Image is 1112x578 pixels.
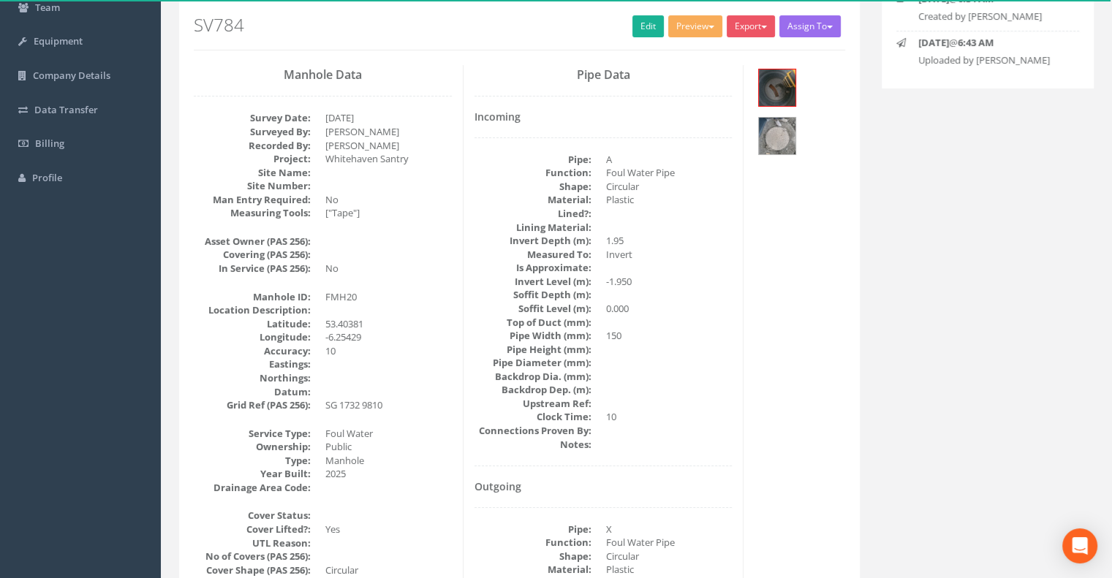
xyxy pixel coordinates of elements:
[606,329,733,343] dd: 150
[325,111,452,125] dd: [DATE]
[194,166,311,180] dt: Site Name:
[194,371,311,385] dt: Northings:
[474,193,591,207] dt: Material:
[194,317,311,331] dt: Latitude:
[606,166,733,180] dd: Foul Water Pipe
[194,398,311,412] dt: Grid Ref (PAS 256):
[474,424,591,438] dt: Connections Proven By:
[474,180,591,194] dt: Shape:
[33,69,110,82] span: Company Details
[474,550,591,563] dt: Shape:
[474,481,733,492] h4: Outgoing
[194,550,311,563] dt: No of Covers (PAS 256):
[474,522,591,536] dt: Pipe:
[474,383,591,397] dt: Backdrop Dep. (m):
[194,454,311,468] dt: Type:
[194,206,311,220] dt: Measuring Tools:
[194,179,311,193] dt: Site Number:
[194,15,845,34] h2: SV784
[325,398,452,412] dd: SG 1732 9810
[606,275,733,289] dd: -1.950
[918,53,1067,67] p: Uploaded by [PERSON_NAME]
[918,36,1067,50] p: @
[474,316,591,330] dt: Top of Duct (mm):
[474,410,591,424] dt: Clock Time:
[606,248,733,262] dd: Invert
[34,34,83,47] span: Equipment
[474,536,591,550] dt: Function:
[325,427,452,441] dd: Foul Water
[194,536,311,550] dt: UTL Reason:
[759,69,795,106] img: 35e5961a-74af-3146-d2e8-6e1c0ad4d9d6_8ae96602-325d-be56-f479-22acb91ffe96_thumb.jpg
[194,344,311,358] dt: Accuracy:
[35,137,64,150] span: Billing
[474,329,591,343] dt: Pipe Width (mm):
[606,302,733,316] dd: 0.000
[325,152,452,166] dd: Whitehaven Santry
[474,302,591,316] dt: Soffit Level (m):
[194,357,311,371] dt: Eastings:
[194,385,311,399] dt: Datum:
[474,356,591,370] dt: Pipe Diameter (mm):
[325,290,452,304] dd: FMH20
[606,193,733,207] dd: Plastic
[194,303,311,317] dt: Location Description:
[194,290,311,304] dt: Manhole ID:
[779,15,841,37] button: Assign To
[325,522,452,536] dd: Yes
[606,563,733,577] dd: Plastic
[1062,528,1097,563] div: Open Intercom Messenger
[325,193,452,207] dd: No
[474,261,591,275] dt: Is Approximate:
[194,248,311,262] dt: Covering (PAS 256):
[918,36,949,49] strong: [DATE]
[194,111,311,125] dt: Survey Date:
[474,207,591,221] dt: Lined?:
[325,454,452,468] dd: Manhole
[194,481,311,495] dt: Drainage Area Code:
[194,69,452,82] h3: Manhole Data
[194,563,311,577] dt: Cover Shape (PAS 256):
[325,262,452,275] dd: No
[325,206,452,220] dd: ["Tape"]
[474,69,733,82] h3: Pipe Data
[325,467,452,481] dd: 2025
[325,344,452,358] dd: 10
[606,180,733,194] dd: Circular
[958,36,994,49] strong: 6:43 AM
[606,550,733,563] dd: Circular
[668,15,722,37] button: Preview
[194,522,311,536] dt: Cover Lifted?:
[325,317,452,331] dd: 53.40381
[194,152,311,166] dt: Project:
[194,125,311,139] dt: Surveyed By:
[474,370,591,384] dt: Backdrop Dia. (mm):
[474,153,591,167] dt: Pipe:
[474,166,591,180] dt: Function:
[474,248,591,262] dt: Measured To:
[194,330,311,344] dt: Longitude:
[194,509,311,522] dt: Cover Status:
[325,563,452,577] dd: Circular
[194,139,311,153] dt: Recorded By:
[474,234,591,248] dt: Invert Depth (m):
[474,343,591,357] dt: Pipe Height (mm):
[325,330,452,344] dd: -6.25429
[325,139,452,153] dd: [PERSON_NAME]
[474,288,591,302] dt: Soffit Depth (m):
[194,235,311,248] dt: Asset Owner (PAS 256):
[34,103,98,116] span: Data Transfer
[474,438,591,452] dt: Notes:
[474,563,591,577] dt: Material:
[325,440,452,454] dd: Public
[632,15,664,37] a: Edit
[474,111,733,122] h4: Incoming
[918,9,1067,23] p: Created by [PERSON_NAME]
[194,440,311,454] dt: Ownership:
[474,397,591,411] dt: Upstream Ref:
[194,467,311,481] dt: Year Built:
[606,234,733,248] dd: 1.95
[759,118,795,154] img: 35e5961a-74af-3146-d2e8-6e1c0ad4d9d6_15f314b7-8ea7-72f6-9ad2-6cbdb1f0270a_thumb.jpg
[325,125,452,139] dd: [PERSON_NAME]
[194,193,311,207] dt: Man Entry Required:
